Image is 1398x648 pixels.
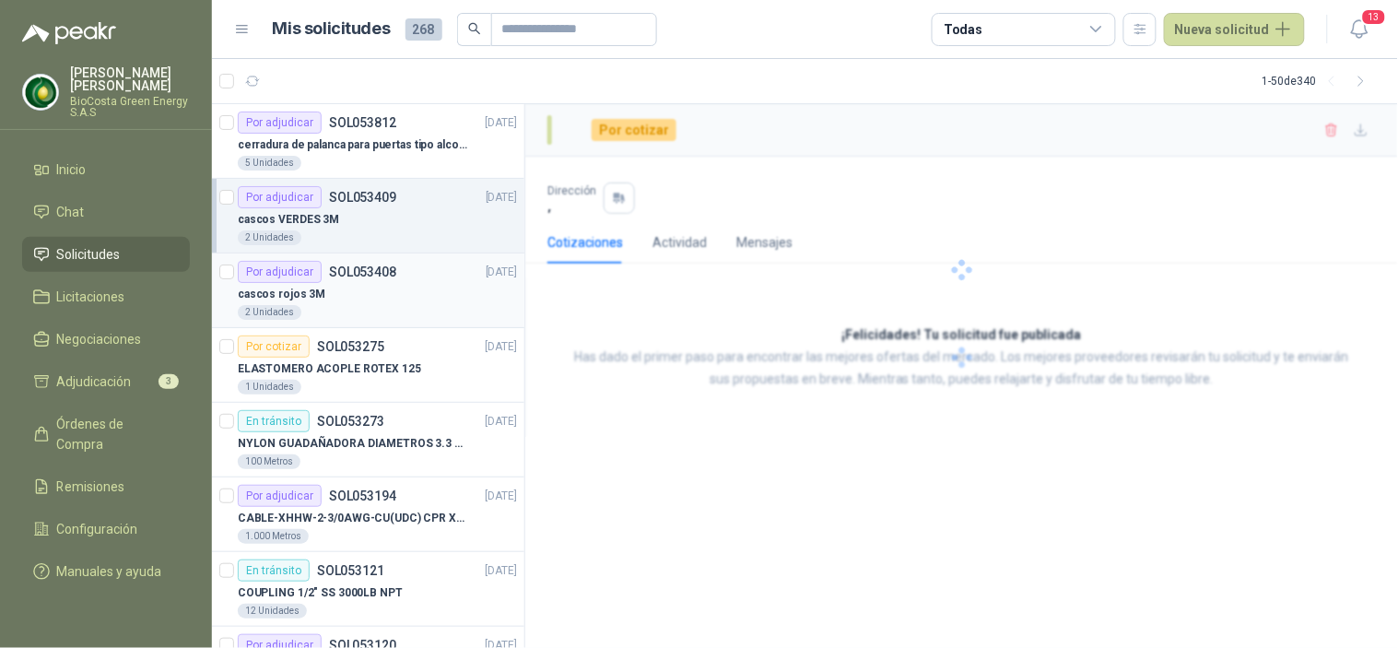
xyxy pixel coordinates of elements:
[22,469,190,504] a: Remisiones
[212,328,524,403] a: Por cotizarSOL053275[DATE] ELASTOMERO ACOPLE ROTEX 1251 Unidades
[238,485,322,507] div: Por adjudicar
[70,66,190,92] p: [PERSON_NAME] [PERSON_NAME]
[22,322,190,357] a: Negociaciones
[238,112,322,134] div: Por adjudicar
[486,189,517,206] p: [DATE]
[238,261,322,283] div: Por adjudicar
[486,264,517,281] p: [DATE]
[22,237,190,272] a: Solicitudes
[22,554,190,589] a: Manuales y ayuda
[23,75,58,110] img: Company Logo
[329,191,396,204] p: SOL053409
[22,364,190,399] a: Adjudicación3
[238,604,307,619] div: 12 Unidades
[57,159,87,180] span: Inicio
[238,336,310,358] div: Por cotizar
[57,202,85,222] span: Chat
[317,415,384,428] p: SOL053273
[22,406,190,462] a: Órdenes de Compra
[238,410,310,432] div: En tránsito
[486,562,517,580] p: [DATE]
[1343,13,1376,46] button: 13
[22,194,190,230] a: Chat
[238,230,301,245] div: 2 Unidades
[486,114,517,132] p: [DATE]
[486,413,517,430] p: [DATE]
[57,329,142,349] span: Negociaciones
[238,529,309,544] div: 1.000 Metros
[1361,8,1387,26] span: 13
[238,435,467,453] p: NYLON GUADAÑADORA DIAMETROS 3.3 mm
[212,104,524,179] a: Por adjudicarSOL053812[DATE] cerradura de palanca para puertas tipo alcoba marca yale5 Unidades
[486,338,517,356] p: [DATE]
[238,360,421,378] p: ELASTOMERO ACOPLE ROTEX 125
[212,477,524,552] a: Por adjudicarSOL053194[DATE] CABLE-XHHW-2-3/0AWG-CU(UDC) CPR XLPE FR1.000 Metros
[159,374,179,389] span: 3
[57,287,125,307] span: Licitaciones
[70,96,190,118] p: BioCosta Green Energy S.A.S
[317,340,384,353] p: SOL053275
[57,477,125,497] span: Remisiones
[238,156,301,171] div: 5 Unidades
[22,279,190,314] a: Licitaciones
[57,519,138,539] span: Configuración
[238,136,467,154] p: cerradura de palanca para puertas tipo alcoba marca yale
[238,305,301,320] div: 2 Unidades
[212,253,524,328] a: Por adjudicarSOL053408[DATE] cascos rojos 3M2 Unidades
[57,414,172,454] span: Órdenes de Compra
[1164,13,1305,46] button: Nueva solicitud
[57,244,121,265] span: Solicitudes
[57,371,132,392] span: Adjudicación
[22,152,190,187] a: Inicio
[238,454,300,469] div: 100 Metros
[238,584,403,602] p: COUPLING 1/2" SS 3000LB NPT
[405,18,442,41] span: 268
[486,488,517,505] p: [DATE]
[238,380,301,395] div: 1 Unidades
[1263,66,1376,96] div: 1 - 50 de 340
[212,179,524,253] a: Por adjudicarSOL053409[DATE] cascos VERDES 3M2 Unidades
[273,16,391,42] h1: Mis solicitudes
[329,116,396,129] p: SOL053812
[238,186,322,208] div: Por adjudicar
[317,564,384,577] p: SOL053121
[22,22,116,44] img: Logo peakr
[238,560,310,582] div: En tránsito
[329,265,396,278] p: SOL053408
[468,22,481,35] span: search
[238,211,339,229] p: cascos VERDES 3M
[944,19,982,40] div: Todas
[22,512,190,547] a: Configuración
[57,561,162,582] span: Manuales y ayuda
[238,286,325,303] p: cascos rojos 3M
[212,403,524,477] a: En tránsitoSOL053273[DATE] NYLON GUADAÑADORA DIAMETROS 3.3 mm100 Metros
[329,489,396,502] p: SOL053194
[212,552,524,627] a: En tránsitoSOL053121[DATE] COUPLING 1/2" SS 3000LB NPT12 Unidades
[238,510,467,527] p: CABLE-XHHW-2-3/0AWG-CU(UDC) CPR XLPE FR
